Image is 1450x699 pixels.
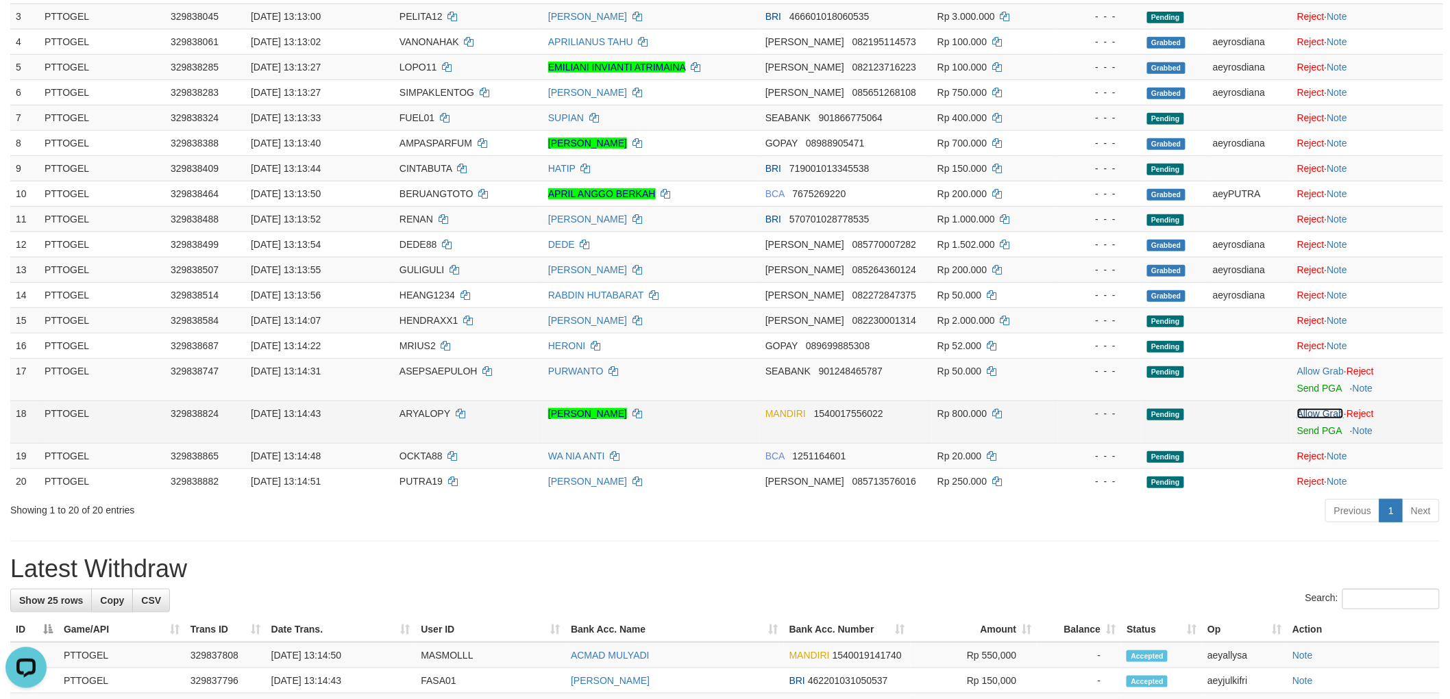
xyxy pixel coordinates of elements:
span: Copy 08988905471 to clipboard [806,138,865,149]
span: Copy 089699885308 to clipboard [806,340,870,351]
a: Copy [91,589,133,612]
td: PTTOGEL [39,105,165,130]
span: [PERSON_NAME] [765,264,844,275]
td: · [1292,79,1443,105]
span: Pending [1147,409,1184,420]
span: Rp 200.000 [937,188,987,199]
a: [PERSON_NAME] [548,476,627,487]
span: [PERSON_NAME] [765,36,844,47]
a: Allow Grab [1297,366,1344,377]
a: HERONI [548,340,585,351]
a: Reject [1297,315,1325,326]
span: · [1297,408,1347,419]
div: - - - [1064,35,1136,49]
a: Note [1327,112,1348,123]
span: Pending [1147,341,1184,353]
th: Bank Acc. Name: activate to sort column ascending [565,617,784,642]
td: PTTOGEL [39,231,165,257]
div: Showing 1 to 20 of 20 entries [10,498,594,517]
th: Balance: activate to sort column ascending [1037,617,1121,642]
span: [DATE] 13:13:44 [251,163,321,174]
a: Reject [1347,408,1374,419]
td: 12 [10,231,39,257]
td: · [1292,282,1443,307]
div: - - - [1064,136,1136,150]
span: GOPAY [765,340,798,351]
span: 329838499 [171,239,219,250]
td: PTTOGEL [39,401,165,443]
span: 329838882 [171,476,219,487]
span: OCKTA88 [400,450,443,461]
div: - - - [1064,288,1136,302]
td: 19 [10,443,39,468]
a: SUPIAN [548,112,584,123]
td: · [1292,468,1443,494]
span: 329838324 [171,112,219,123]
td: aeyrosdiana [1207,29,1292,54]
span: Grabbed [1147,240,1185,251]
span: DEDE88 [400,239,437,250]
span: PELITA12 [400,11,443,22]
span: [DATE] 13:14:51 [251,476,321,487]
div: - - - [1064,364,1136,378]
span: 329838464 [171,188,219,199]
span: SEABANK [765,112,811,123]
span: [DATE] 13:13:27 [251,87,321,98]
span: Grabbed [1147,88,1185,99]
td: 8 [10,130,39,155]
span: MANDIRI [765,408,806,419]
span: Rp 2.000.000 [937,315,995,326]
span: Pending [1147,366,1184,378]
td: 16 [10,333,39,358]
span: 329838488 [171,214,219,225]
span: 329838283 [171,87,219,98]
td: [DATE] 13:14:50 [266,642,416,668]
div: - - - [1064,86,1136,99]
a: Reject [1297,214,1325,225]
a: Reject [1297,112,1325,123]
td: · [1292,307,1443,333]
span: Copy 1540017556022 to clipboard [814,408,883,419]
span: [DATE] 13:13:52 [251,214,321,225]
td: aeyrosdiana [1207,282,1292,307]
span: [DATE] 13:14:07 [251,315,321,326]
td: 17 [10,358,39,401]
td: PTTOGEL [39,206,165,231]
a: Note [1327,476,1348,487]
span: 329838285 [171,62,219,73]
span: [DATE] 13:13:02 [251,36,321,47]
span: Copy [100,595,124,606]
td: PTTOGEL [39,257,165,282]
a: Send PGA [1297,383,1342,394]
td: · [1292,443,1443,468]
td: · [1292,3,1443,29]
span: [DATE] 13:14:22 [251,340,321,351]
span: Grabbed [1147,290,1185,302]
a: [PERSON_NAME] [548,138,627,149]
span: Rp 800.000 [937,408,987,419]
span: SIMPAKLENTOG [400,87,474,98]
a: [PERSON_NAME] [571,675,650,686]
span: [DATE] 13:13:56 [251,290,321,301]
span: 329838747 [171,366,219,377]
a: Reject [1297,450,1325,461]
span: [DATE] 13:13:55 [251,264,321,275]
td: 10 [10,181,39,206]
span: Rp 50.000 [937,290,982,301]
span: RENAN [400,214,433,225]
td: · [1292,358,1443,401]
a: Allow Grab [1297,408,1344,419]
a: [PERSON_NAME] [548,264,627,275]
label: Search: [1305,589,1440,609]
span: Rp 3.000.000 [937,11,995,22]
span: Grabbed [1147,37,1185,49]
td: · [1292,29,1443,54]
a: [PERSON_NAME] [548,408,627,419]
td: · [1292,155,1443,181]
span: Copy 082123716223 to clipboard [852,62,916,73]
a: Reject [1297,11,1325,22]
td: 4 [10,29,39,54]
span: 329838409 [171,163,219,174]
div: - - - [1064,449,1136,463]
td: · [1292,206,1443,231]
